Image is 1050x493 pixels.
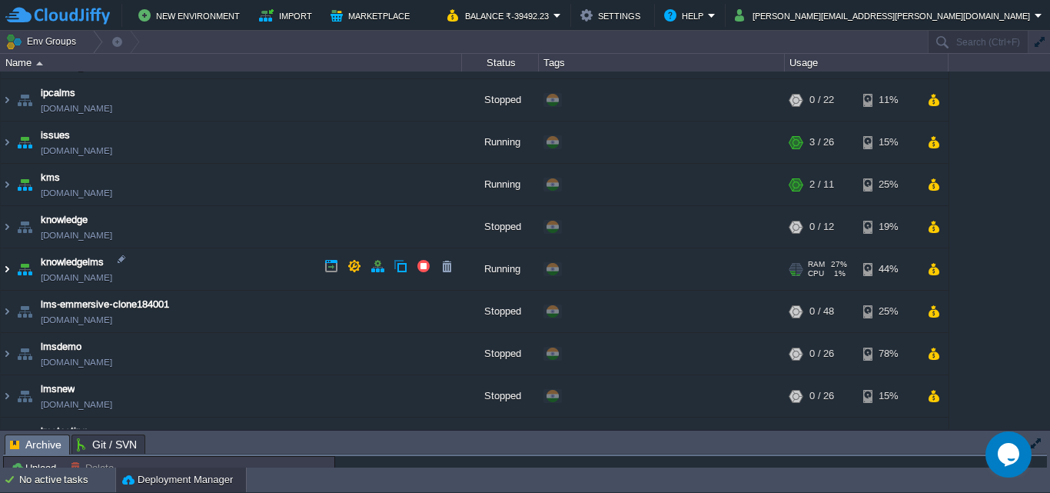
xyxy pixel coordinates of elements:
[70,461,118,475] button: Delete
[863,333,913,375] div: 78%
[462,333,539,375] div: Stopped
[1,418,13,459] img: AMDAwAAAACH5BAEAAAAALAAAAAABAAEAAAICRAEAOw==
[447,6,553,25] button: Balance ₹-39492.23
[863,164,913,205] div: 25%
[863,375,913,417] div: 15%
[580,6,645,25] button: Settings
[863,291,913,332] div: 25%
[786,54,948,72] div: Usage
[41,143,112,158] a: [DOMAIN_NAME]
[41,101,112,116] a: [DOMAIN_NAME]
[809,418,834,459] div: 0 / 10
[985,431,1035,478] iframe: chat widget
[540,54,784,72] div: Tags
[41,85,75,101] a: ipcalms
[14,418,35,459] img: AMDAwAAAACH5BAEAAAAALAAAAAABAAEAAAICRAEAOw==
[809,291,834,332] div: 0 / 48
[5,31,81,52] button: Env Groups
[809,164,834,205] div: 2 / 11
[14,333,35,375] img: AMDAwAAAACH5BAEAAAAALAAAAAABAAEAAAICRAEAOw==
[41,312,112,328] a: [DOMAIN_NAME]
[462,375,539,417] div: Stopped
[10,435,61,455] span: Archive
[5,6,110,25] img: CloudJiffy
[41,339,81,355] a: lmsdemo
[14,206,35,248] img: AMDAwAAAACH5BAEAAAAALAAAAAABAAEAAAICRAEAOw==
[1,333,13,375] img: AMDAwAAAACH5BAEAAAAALAAAAAABAAEAAAICRAEAOw==
[259,6,317,25] button: Import
[1,122,13,163] img: AMDAwAAAACH5BAEAAAAALAAAAAABAAEAAAICRAEAOw==
[41,170,60,185] a: kms
[462,248,539,290] div: Running
[14,375,35,417] img: AMDAwAAAACH5BAEAAAAALAAAAAABAAEAAAICRAEAOw==
[122,472,233,488] button: Deployment Manager
[41,297,169,312] a: lms-emmersive-clone184001
[809,79,834,121] div: 0 / 22
[14,122,35,163] img: AMDAwAAAACH5BAEAAAAALAAAAAABAAEAAAICRAEAOw==
[41,185,112,201] a: [DOMAIN_NAME]
[863,248,913,290] div: 44%
[36,62,43,65] img: AMDAwAAAACH5BAEAAAAALAAAAAABAAEAAAICRAEAOw==
[808,260,825,269] span: RAM
[863,122,913,163] div: 15%
[735,6,1035,25] button: [PERSON_NAME][EMAIL_ADDRESS][PERSON_NAME][DOMAIN_NAME]
[462,164,539,205] div: Running
[808,269,824,278] span: CPU
[462,122,539,163] div: Running
[14,248,35,290] img: AMDAwAAAACH5BAEAAAAALAAAAAABAAEAAAICRAEAOw==
[41,255,104,270] a: knowledgelms
[41,212,88,228] a: knowledge
[1,248,13,290] img: AMDAwAAAACH5BAEAAAAALAAAAAABAAEAAAICRAEAOw==
[1,375,13,417] img: AMDAwAAAACH5BAEAAAAALAAAAAABAAEAAAICRAEAOw==
[463,54,538,72] div: Status
[331,6,414,25] button: Marketplace
[1,164,13,205] img: AMDAwAAAACH5BAEAAAAALAAAAAABAAEAAAICRAEAOw==
[809,206,834,248] div: 0 / 12
[14,79,35,121] img: AMDAwAAAACH5BAEAAAAALAAAAAABAAEAAAICRAEAOw==
[863,79,913,121] div: 11%
[462,206,539,248] div: Stopped
[77,435,137,454] span: Git / SVN
[462,79,539,121] div: Stopped
[19,468,115,492] div: No active tasks
[14,164,35,205] img: AMDAwAAAACH5BAEAAAAALAAAAAABAAEAAAICRAEAOw==
[809,333,834,375] div: 0 / 26
[830,269,846,278] span: 1%
[1,291,13,332] img: AMDAwAAAACH5BAEAAAAALAAAAAABAAEAAAICRAEAOw==
[809,122,834,163] div: 3 / 26
[41,397,112,412] a: [DOMAIN_NAME]
[10,461,61,475] button: Upload
[41,270,112,285] a: [DOMAIN_NAME]
[664,6,708,25] button: Help
[1,206,13,248] img: AMDAwAAAACH5BAEAAAAALAAAAAABAAEAAAICRAEAOw==
[2,54,461,72] div: Name
[863,206,913,248] div: 19%
[41,381,75,397] a: lmsnew
[41,424,87,439] a: lmstesting
[41,355,112,370] a: [DOMAIN_NAME]
[863,418,913,459] div: 32%
[809,375,834,417] div: 0 / 26
[138,6,244,25] button: New Environment
[14,291,35,332] img: AMDAwAAAACH5BAEAAAAALAAAAAABAAEAAAICRAEAOw==
[462,291,539,332] div: Stopped
[462,418,539,459] div: Stopped
[1,79,13,121] img: AMDAwAAAACH5BAEAAAAALAAAAAABAAEAAAICRAEAOw==
[41,128,70,143] a: issues
[831,260,847,269] span: 27%
[41,228,112,243] a: [DOMAIN_NAME]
